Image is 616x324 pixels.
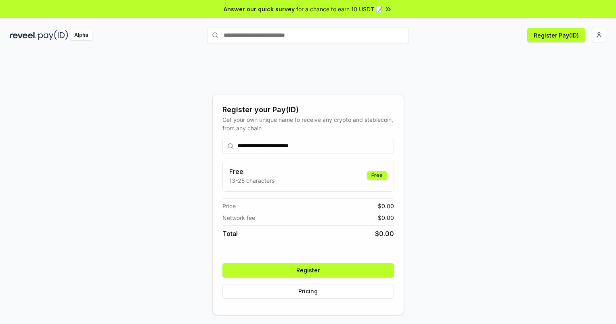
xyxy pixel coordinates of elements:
[367,171,387,180] div: Free
[38,30,68,40] img: pay_id
[222,284,394,299] button: Pricing
[222,115,394,132] div: Get your own unique name to receive any crypto and stablecoin, from any chain
[527,28,585,42] button: Register Pay(ID)
[229,176,274,185] p: 13-25 characters
[70,30,92,40] div: Alpha
[222,104,394,115] div: Register your Pay(ID)
[10,30,37,40] img: reveel_dark
[222,263,394,278] button: Register
[229,167,274,176] h3: Free
[222,202,236,210] span: Price
[296,5,383,13] span: for a chance to earn 10 USDT 📝
[224,5,295,13] span: Answer our quick survey
[222,213,255,222] span: Network fee
[378,202,394,210] span: $ 0.00
[375,229,394,238] span: $ 0.00
[378,213,394,222] span: $ 0.00
[222,229,238,238] span: Total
